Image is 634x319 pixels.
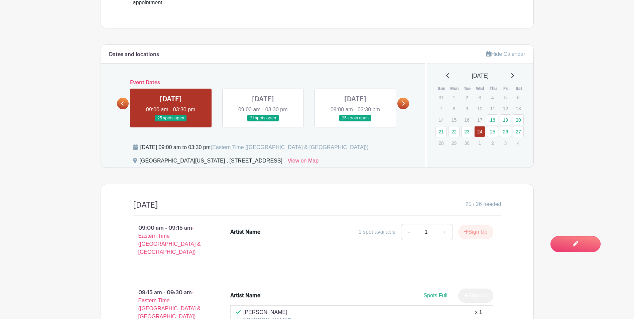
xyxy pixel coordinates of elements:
p: 4 [513,138,524,148]
p: 9 [461,103,472,114]
span: 25 / 26 needed [466,200,501,208]
p: 15 [449,115,460,125]
div: [DATE] 09:00 am to 03:30 pm [140,143,369,151]
th: Sun [435,85,448,92]
a: 27 [513,126,524,137]
p: 6 [513,92,524,103]
a: 19 [500,114,511,125]
p: 2 [461,92,472,103]
a: 24 [474,126,485,137]
a: + [436,224,453,240]
th: Fri [500,85,513,92]
span: Spots Full [423,293,447,298]
p: 2 [487,138,498,148]
button: Sign Up [458,225,493,239]
p: [PERSON_NAME] [243,308,291,316]
a: 21 [435,126,447,137]
p: 1 [474,138,485,148]
th: Sat [512,85,525,92]
p: 11 [487,103,498,114]
p: 4 [487,92,498,103]
p: 3 [474,92,485,103]
div: Artist Name [230,292,260,300]
a: - [401,224,416,240]
div: Artist Name [230,228,260,236]
a: View on Map [288,157,319,168]
div: 1 spot available [359,228,396,236]
p: 14 [435,115,447,125]
p: 7 [435,103,447,114]
p: 17 [474,115,485,125]
p: 8 [449,103,460,114]
th: Tue [461,85,474,92]
p: 5 [500,92,511,103]
p: 10 [474,103,485,114]
p: 30 [461,138,472,148]
th: Wed [474,85,487,92]
span: (Eastern Time ([GEOGRAPHIC_DATA] & [GEOGRAPHIC_DATA])) [211,144,369,150]
p: 13 [513,103,524,114]
p: 1 [449,92,460,103]
a: 22 [449,126,460,137]
p: 31 [435,92,447,103]
h6: Dates and locations [109,51,159,58]
th: Mon [448,85,461,92]
a: 25 [487,126,498,137]
p: 3 [500,138,511,148]
span: - Eastern Time ([GEOGRAPHIC_DATA] & [GEOGRAPHIC_DATA]) [138,225,201,255]
a: 23 [461,126,472,137]
p: 12 [500,103,511,114]
a: 20 [513,114,524,125]
th: Thu [487,85,500,92]
h6: Event Dates [129,80,398,86]
a: Hide Calendar [486,51,525,57]
a: 26 [500,126,511,137]
p: 09:00 am - 09:15 am [122,221,220,259]
p: 29 [449,138,460,148]
p: 28 [435,138,447,148]
h4: [DATE] [133,200,158,210]
p: 16 [461,115,472,125]
div: [GEOGRAPHIC_DATA][US_STATE] , [STREET_ADDRESS] [140,157,282,168]
span: [DATE] [472,72,489,80]
a: 18 [487,114,498,125]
